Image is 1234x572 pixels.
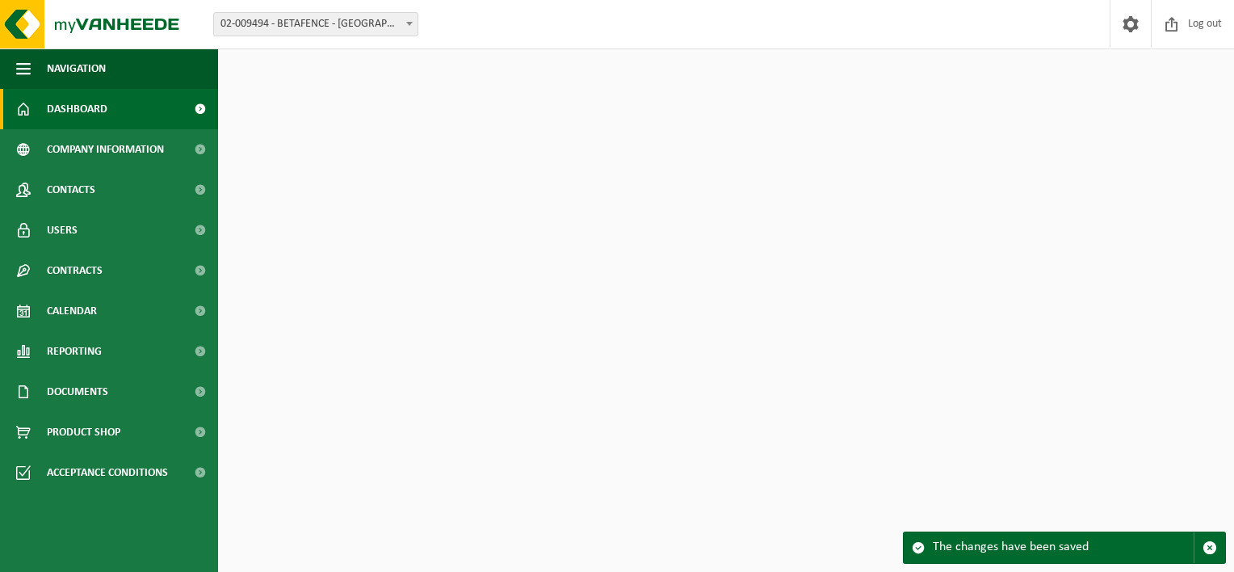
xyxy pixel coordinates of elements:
span: Product Shop [47,412,120,452]
span: 02-009494 - BETAFENCE - HARELBEKE [213,12,418,36]
div: The changes have been saved [933,532,1194,563]
span: 02-009494 - BETAFENCE - HARELBEKE [214,13,418,36]
span: Navigation [47,48,106,89]
span: Contacts [47,170,95,210]
span: Contracts [47,250,103,291]
span: Reporting [47,331,102,372]
span: Documents [47,372,108,412]
span: Company information [47,129,164,170]
span: Dashboard [47,89,107,129]
span: Acceptance conditions [47,452,168,493]
span: Users [47,210,78,250]
span: Calendar [47,291,97,331]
